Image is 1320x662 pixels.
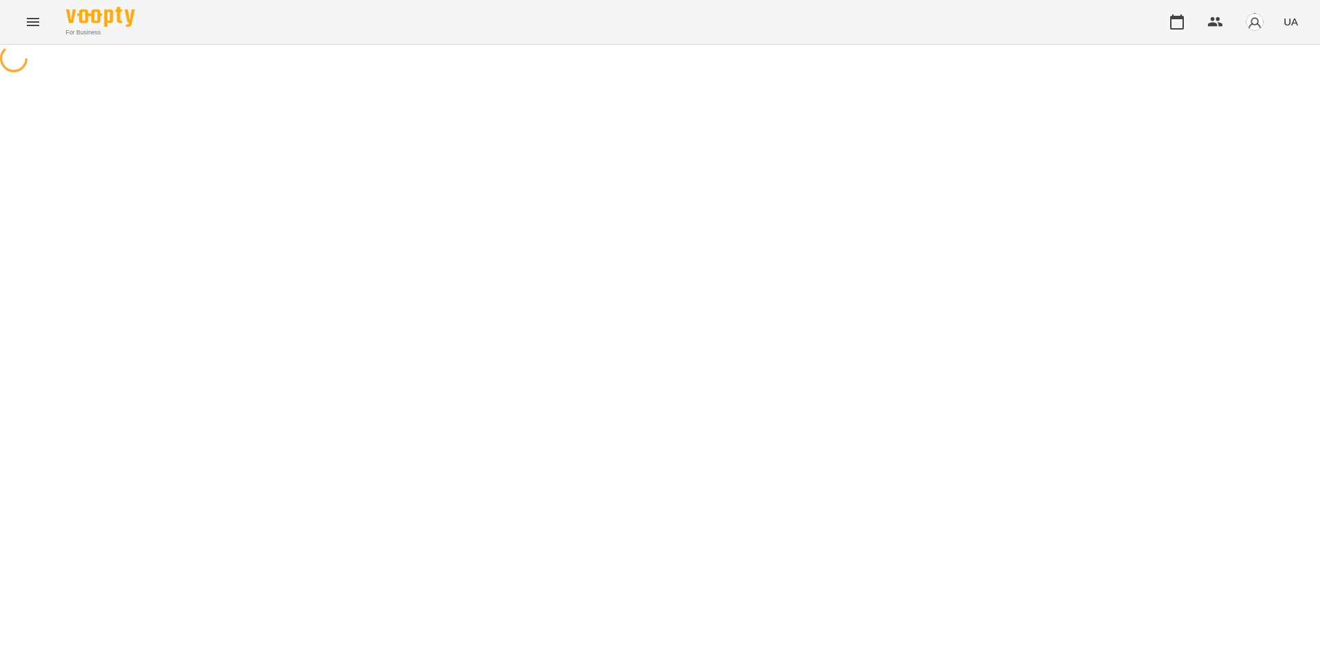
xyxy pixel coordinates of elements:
[1284,14,1298,29] span: UA
[16,5,49,38] button: Menu
[1245,12,1264,32] img: avatar_s.png
[66,7,135,27] img: Voopty Logo
[66,28,135,37] span: For Business
[1278,9,1303,34] button: UA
